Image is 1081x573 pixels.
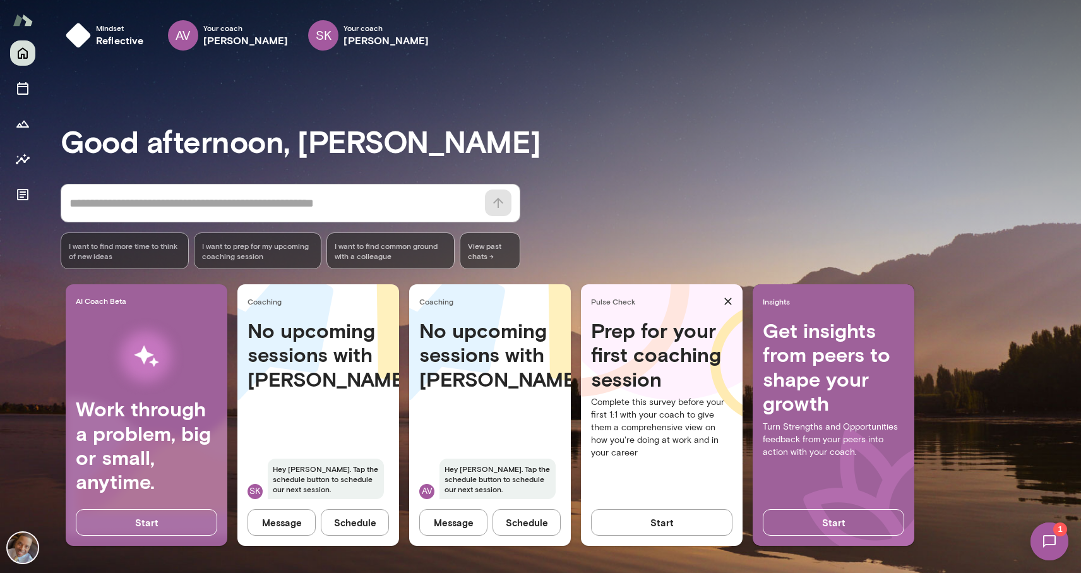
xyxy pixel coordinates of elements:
p: Complete this survey before your first 1:1 with your coach to give them a comprehensive view on h... [591,396,732,459]
img: AI Workflows [90,317,203,397]
div: AVYour coach[PERSON_NAME] [159,15,297,56]
div: AV [168,20,198,51]
span: I want to prep for my upcoming coaching session [202,241,314,261]
span: Your coach [343,23,429,33]
span: Hey [PERSON_NAME]. Tap the schedule button to schedule our next session. [439,459,556,499]
button: Start [76,509,217,536]
h4: No upcoming sessions with [PERSON_NAME] [248,318,389,391]
span: Mindset [96,23,144,33]
span: Insights [763,296,909,306]
h6: [PERSON_NAME] [343,33,429,48]
span: Pulse Check [591,296,719,306]
button: Home [10,40,35,66]
span: Coaching [248,296,394,306]
span: Your coach [203,23,289,33]
div: I want to find common ground with a colleague [326,232,455,269]
button: Schedule [321,509,389,536]
span: AI Coach Beta [76,296,222,306]
button: Sessions [10,76,35,101]
h4: Prep for your first coaching session [591,318,732,391]
h3: Good afternoon, [PERSON_NAME] [61,123,1081,159]
span: Hey [PERSON_NAME]. Tap the schedule button to schedule our next session. [268,459,384,499]
h4: No upcoming sessions with [PERSON_NAME] [419,318,561,391]
h6: reflective [96,33,144,48]
div: SK [308,20,338,51]
p: Turn Strengths and Opportunities feedback from your peers into action with your coach. [763,421,904,459]
div: AV [419,484,434,499]
span: Coaching [419,296,566,306]
span: View past chats -> [460,232,520,269]
button: Schedule [493,509,561,536]
h4: Work through a problem, big or small, anytime. [76,397,217,494]
button: Documents [10,182,35,207]
div: I want to find more time to think of new ideas [61,232,189,269]
button: Growth Plan [10,111,35,136]
img: Mento [13,8,33,32]
button: Mindsetreflective [61,15,154,56]
img: Ricky Wray [8,533,38,563]
div: SK [248,484,263,499]
h4: Get insights from peers to shape your growth [763,318,904,416]
span: I want to find more time to think of new ideas [69,241,181,261]
div: SKYour coach[PERSON_NAME] [299,15,438,56]
img: mindset [66,23,91,48]
span: I want to find common ground with a colleague [335,241,446,261]
div: I want to prep for my upcoming coaching session [194,232,322,269]
button: Start [763,509,904,536]
button: Start [591,509,732,536]
button: Message [419,509,487,536]
h6: [PERSON_NAME] [203,33,289,48]
button: Insights [10,147,35,172]
button: Message [248,509,316,536]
